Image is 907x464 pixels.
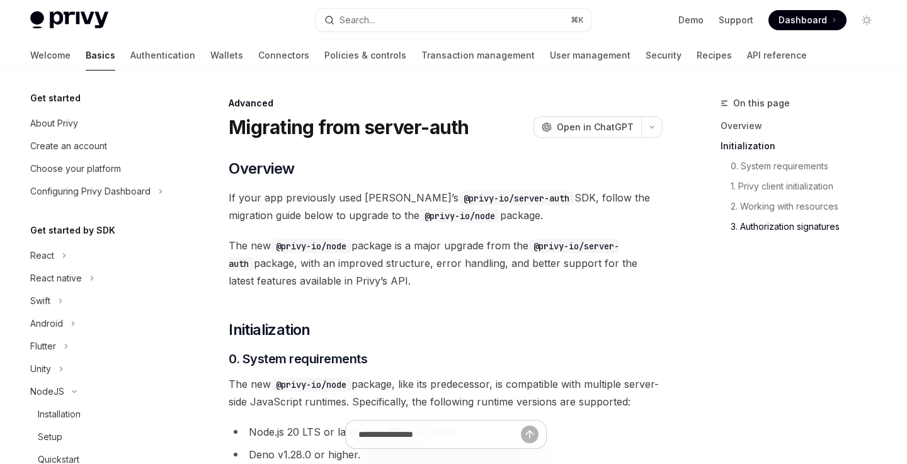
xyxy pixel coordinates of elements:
[557,121,634,133] span: Open in ChatGPT
[30,316,63,331] div: Android
[271,378,351,392] code: @privy-io/node
[779,14,827,26] span: Dashboard
[86,40,115,71] a: Basics
[30,384,64,399] div: NodeJS
[646,40,682,71] a: Security
[857,10,877,30] button: Toggle dark mode
[721,136,887,156] a: Initialization
[419,209,500,223] code: @privy-io/node
[459,191,574,205] code: @privy-io/server-auth
[229,350,367,368] span: 0. System requirements
[533,116,641,138] button: Open in ChatGPT
[731,176,887,196] a: 1. Privy client initialization
[731,156,887,176] a: 0. System requirements
[271,239,351,253] code: @privy-io/node
[229,320,311,340] span: Initialization
[130,40,195,71] a: Authentication
[747,40,807,71] a: API reference
[30,161,121,176] div: Choose your platform
[30,271,82,286] div: React native
[324,40,406,71] a: Policies & controls
[571,15,584,25] span: ⌘ K
[229,189,663,224] span: If your app previously used [PERSON_NAME]’s SDK, follow the migration guide below to upgrade to t...
[30,293,50,308] div: Swift
[20,135,181,157] a: Create an account
[258,40,309,71] a: Connectors
[719,14,753,26] a: Support
[30,361,51,376] div: Unity
[20,426,181,448] a: Setup
[229,116,469,139] h1: Migrating from server-auth
[38,407,81,422] div: Installation
[30,116,78,131] div: About Privy
[316,9,591,31] button: Search...⌘K
[20,112,181,135] a: About Privy
[229,159,294,179] span: Overview
[20,403,181,426] a: Installation
[721,116,887,136] a: Overview
[30,184,151,199] div: Configuring Privy Dashboard
[731,217,887,237] a: 3. Authorization signatures
[30,223,115,238] h5: Get started by SDK
[30,40,71,71] a: Welcome
[550,40,630,71] a: User management
[521,426,539,443] button: Send message
[229,375,663,410] span: The new package, like its predecessor, is compatible with multiple server-side JavaScript runtime...
[20,157,181,180] a: Choose your platform
[30,11,108,29] img: light logo
[733,96,790,111] span: On this page
[210,40,243,71] a: Wallets
[768,10,847,30] a: Dashboard
[30,339,56,354] div: Flutter
[678,14,704,26] a: Demo
[697,40,732,71] a: Recipes
[229,97,663,110] div: Advanced
[30,139,107,154] div: Create an account
[421,40,535,71] a: Transaction management
[731,196,887,217] a: 2. Working with resources
[38,429,62,444] div: Setup
[30,248,54,263] div: React
[229,237,663,290] span: The new package is a major upgrade from the package, with an improved structure, error handling, ...
[339,13,375,28] div: Search...
[30,91,81,106] h5: Get started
